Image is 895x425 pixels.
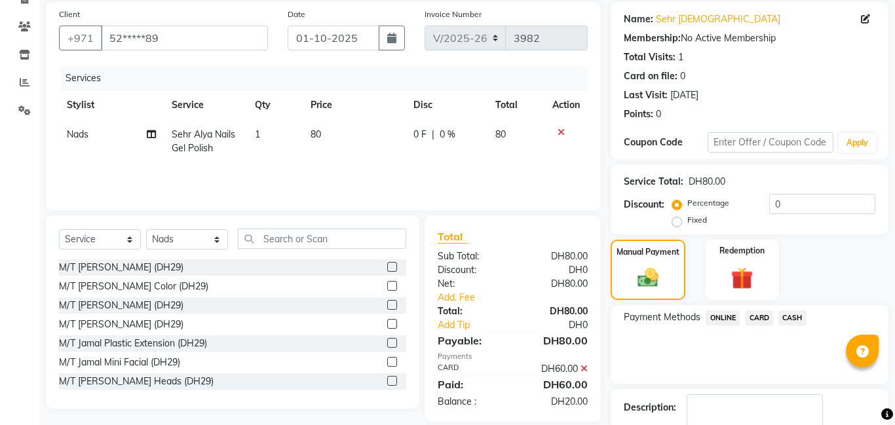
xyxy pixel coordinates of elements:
div: [DATE] [670,88,698,102]
a: Add. Fee [428,291,598,305]
span: Nads [67,128,88,140]
span: CARD [745,310,773,325]
div: DH80.00 [513,249,598,263]
div: M/T Jamal Mini Facial (DH29) [59,356,180,369]
div: Last Visit: [624,88,668,102]
span: 80 [311,128,321,140]
span: ONLINE [706,310,740,325]
div: Card on file: [624,69,677,83]
span: CASH [778,310,807,325]
div: M/T [PERSON_NAME] (DH29) [59,299,183,312]
label: Manual Payment [617,246,679,258]
th: Service [164,90,247,120]
th: Qty [247,90,303,120]
div: DH0 [527,318,598,332]
button: Apply [839,133,876,153]
div: Service Total: [624,175,683,189]
div: Services [60,66,598,90]
a: Add Tip [428,318,527,332]
div: Coupon Code [624,136,708,149]
span: Total [438,230,468,244]
input: Search by Name/Mobile/Email/Code [101,26,268,50]
th: Disc [406,90,487,120]
span: Sehr Alya Nails Gel Polish [172,128,235,154]
span: 80 [495,128,506,140]
input: Enter Offer / Coupon Code [708,132,833,153]
span: 1 [255,128,260,140]
div: DH80.00 [689,175,725,189]
label: Fixed [687,214,707,226]
div: Payable: [428,333,513,348]
div: 1 [678,50,683,64]
img: _gift.svg [724,265,760,292]
div: M/T [PERSON_NAME] Color (DH29) [59,280,208,293]
label: Percentage [687,197,729,209]
div: Balance : [428,395,513,409]
div: M/T Jamal Plastic Extension (DH29) [59,337,207,350]
div: Membership: [624,31,681,45]
div: DH60.00 [513,362,598,376]
div: Sub Total: [428,249,513,263]
span: 0 % [440,128,455,141]
div: M/T [PERSON_NAME] (DH29) [59,318,183,331]
div: DH0 [513,263,598,277]
div: No Active Membership [624,31,875,45]
div: M/T [PERSON_NAME] Heads (DH29) [59,375,214,388]
div: DH80.00 [513,333,598,348]
button: +971 [59,26,102,50]
div: Net: [428,277,513,291]
div: Points: [624,107,653,121]
th: Stylist [59,90,164,120]
th: Action [544,90,588,120]
div: CARD [428,362,513,376]
div: DH60.00 [513,377,598,392]
div: Discount: [428,263,513,277]
div: Paid: [428,377,513,392]
div: Total: [428,305,513,318]
span: | [432,128,434,141]
div: Payments [438,351,588,362]
div: DH20.00 [513,395,598,409]
label: Redemption [719,245,765,257]
label: Invoice Number [425,9,482,20]
label: Client [59,9,80,20]
div: DH80.00 [513,305,598,318]
th: Total [487,90,545,120]
img: _cash.svg [631,266,665,290]
div: M/T [PERSON_NAME] (DH29) [59,261,183,274]
th: Price [303,90,406,120]
div: Description: [624,401,676,415]
div: Total Visits: [624,50,676,64]
div: DH80.00 [513,277,598,291]
div: 0 [656,107,661,121]
span: 0 F [413,128,427,141]
label: Date [288,9,305,20]
div: Discount: [624,198,664,212]
input: Search or Scan [238,229,406,249]
div: 0 [680,69,685,83]
a: Sehr [DEMOGRAPHIC_DATA] [656,12,780,26]
span: Payment Methods [624,310,700,324]
div: Name: [624,12,653,26]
